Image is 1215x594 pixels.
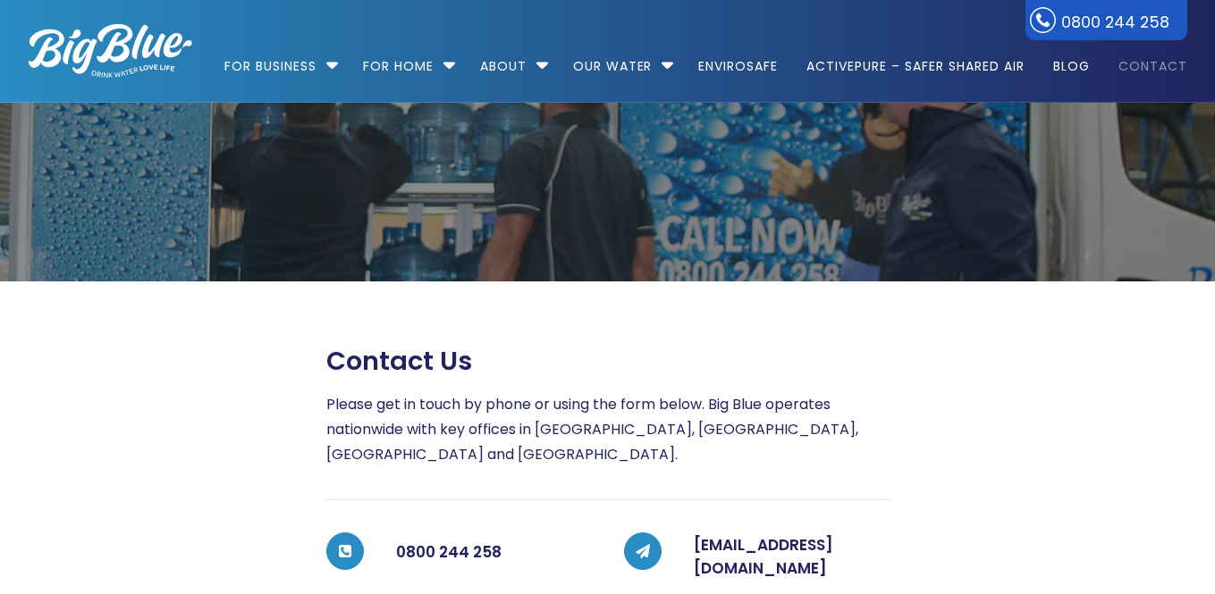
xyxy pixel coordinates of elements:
[396,534,592,570] h5: 0800 244 258
[694,534,833,579] a: [EMAIL_ADDRESS][DOMAIN_NAME]
[326,346,472,377] span: Contact us
[326,392,890,467] p: Please get in touch by phone or using the form below. Big Blue operates nationwide with key offic...
[29,24,192,78] img: logo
